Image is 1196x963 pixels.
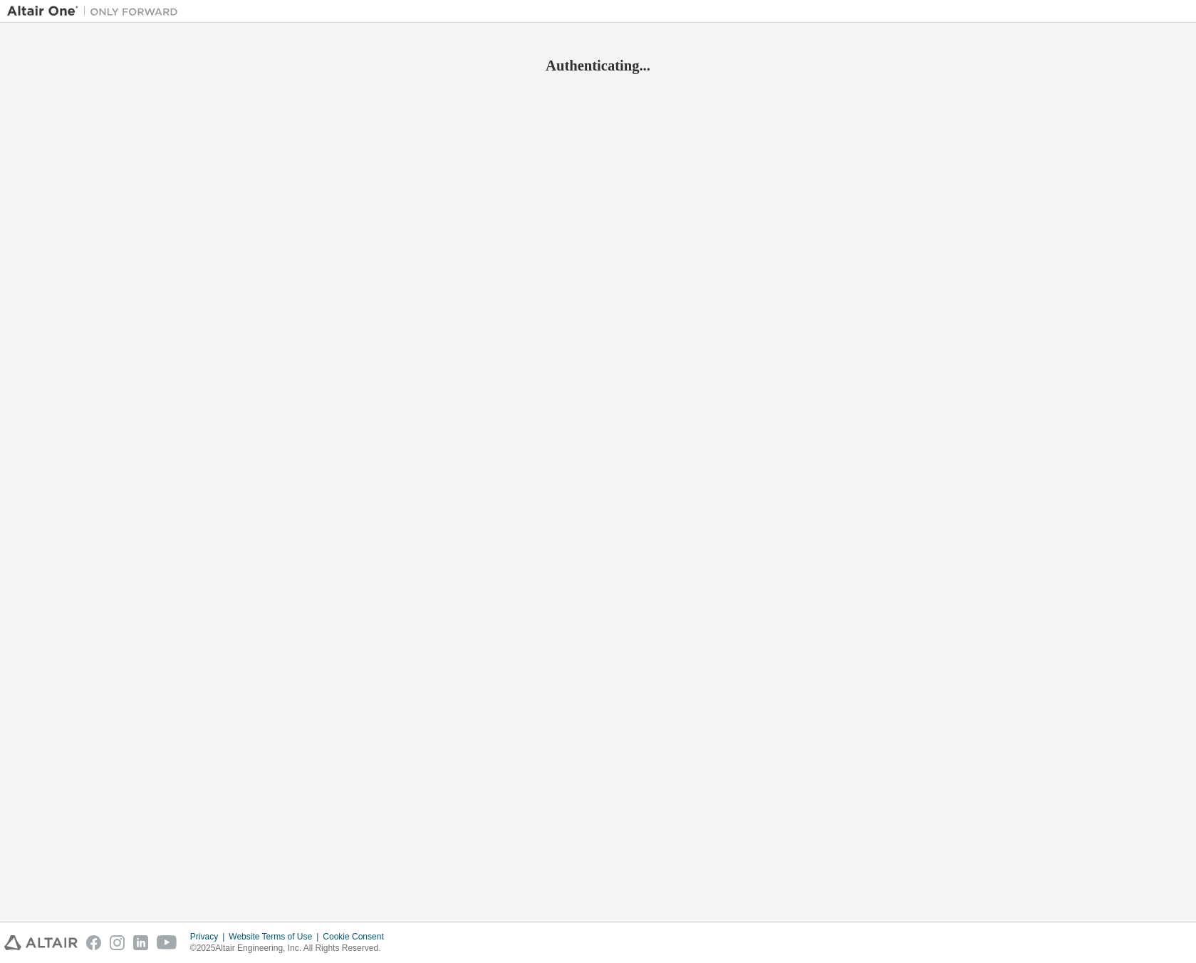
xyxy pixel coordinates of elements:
div: Cookie Consent [323,931,392,942]
p: © 2025 Altair Engineering, Inc. All Rights Reserved. [190,942,392,954]
img: Altair One [7,4,185,19]
h2: Authenticating... [7,56,1189,75]
img: linkedin.svg [133,935,148,950]
img: altair_logo.svg [4,935,78,950]
img: facebook.svg [86,935,101,950]
img: instagram.svg [110,935,125,950]
img: youtube.svg [157,935,177,950]
div: Website Terms of Use [229,931,323,942]
div: Privacy [190,931,229,942]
